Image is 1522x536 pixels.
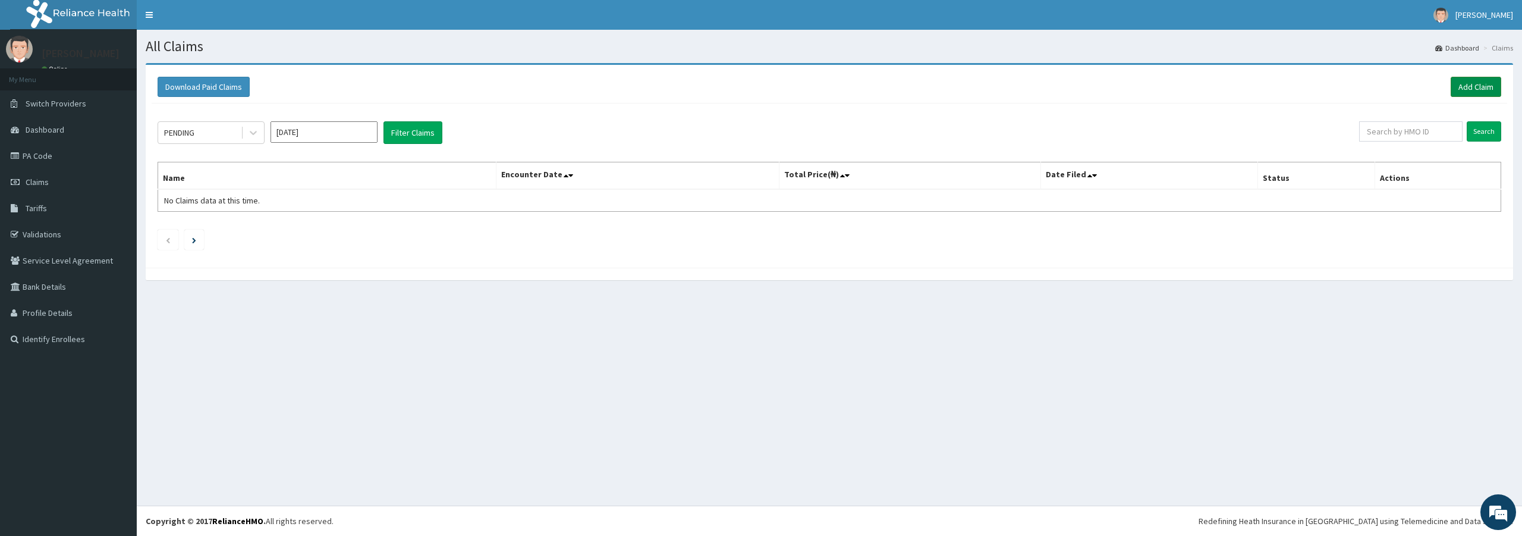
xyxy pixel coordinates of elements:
span: No Claims data at this time. [164,195,260,206]
div: Redefining Heath Insurance in [GEOGRAPHIC_DATA] using Telemedicine and Data Science! [1199,515,1513,527]
th: Name [158,162,496,190]
input: Select Month and Year [271,121,378,143]
input: Search by HMO ID [1359,121,1463,142]
button: Filter Claims [383,121,442,144]
a: Next page [192,234,196,245]
span: [PERSON_NAME] [1455,10,1513,20]
a: RelianceHMO [212,516,263,526]
a: Previous page [165,234,171,245]
li: Claims [1480,43,1513,53]
a: Online [42,65,70,73]
th: Actions [1375,162,1501,190]
img: User Image [1433,8,1448,23]
h1: All Claims [146,39,1513,54]
span: Claims [26,177,49,187]
span: Switch Providers [26,98,86,109]
span: Tariffs [26,203,47,214]
img: User Image [6,36,33,62]
a: Add Claim [1451,77,1501,97]
input: Search [1467,121,1501,142]
button: Download Paid Claims [158,77,250,97]
th: Total Price(₦) [779,162,1041,190]
th: Status [1258,162,1375,190]
a: Dashboard [1435,43,1479,53]
span: Dashboard [26,124,64,135]
strong: Copyright © 2017 . [146,516,266,526]
th: Encounter Date [496,162,779,190]
footer: All rights reserved. [137,506,1522,536]
div: PENDING [164,127,194,139]
p: [PERSON_NAME] [42,48,120,59]
th: Date Filed [1041,162,1258,190]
